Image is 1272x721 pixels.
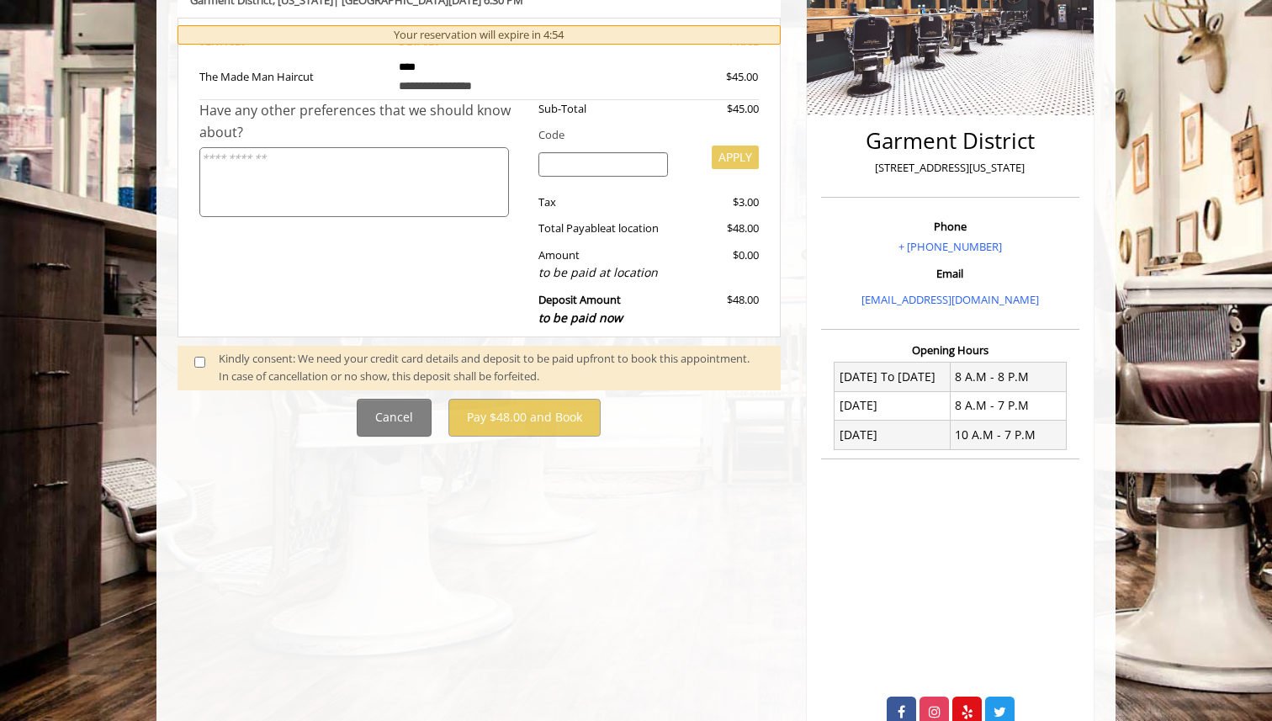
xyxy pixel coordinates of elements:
div: Amount [526,247,681,283]
div: Tax [526,194,681,211]
td: 8 A.M - 7 P.M [950,391,1066,420]
div: $45.00 [665,68,758,86]
h2: Garment District [825,129,1075,153]
div: Sub-Total [526,100,681,118]
div: $45.00 [681,100,758,118]
div: Your reservation will expire in 4:54 [178,25,781,45]
td: 10 A.M - 7 P.M [950,421,1066,449]
div: Total Payable [526,220,681,237]
h3: Opening Hours [821,344,1079,356]
td: The Made Man Haircut [199,50,386,100]
b: Deposit Amount [538,292,623,326]
span: to be paid now [538,310,623,326]
div: Kindly consent: We need your credit card details and deposit to be paid upfront to book this appo... [219,350,764,385]
div: $48.00 [681,220,758,237]
div: $3.00 [681,194,758,211]
div: Have any other preferences that we should know about? [199,100,526,143]
td: [DATE] To [DATE] [835,363,951,391]
a: + [PHONE_NUMBER] [898,239,1002,254]
span: at location [606,220,659,236]
button: Cancel [357,399,432,437]
div: Code [526,126,759,144]
td: 8 A.M - 8 P.M [950,363,1066,391]
a: [EMAIL_ADDRESS][DOMAIN_NAME] [861,292,1039,307]
button: APPLY [712,146,759,169]
div: to be paid at location [538,263,669,282]
button: Pay $48.00 and Book [448,399,601,437]
h3: Email [825,268,1075,279]
td: [DATE] [835,421,951,449]
h3: Phone [825,220,1075,232]
div: $48.00 [681,291,758,327]
p: [STREET_ADDRESS][US_STATE] [825,159,1075,177]
td: [DATE] [835,391,951,420]
div: $0.00 [681,247,758,283]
